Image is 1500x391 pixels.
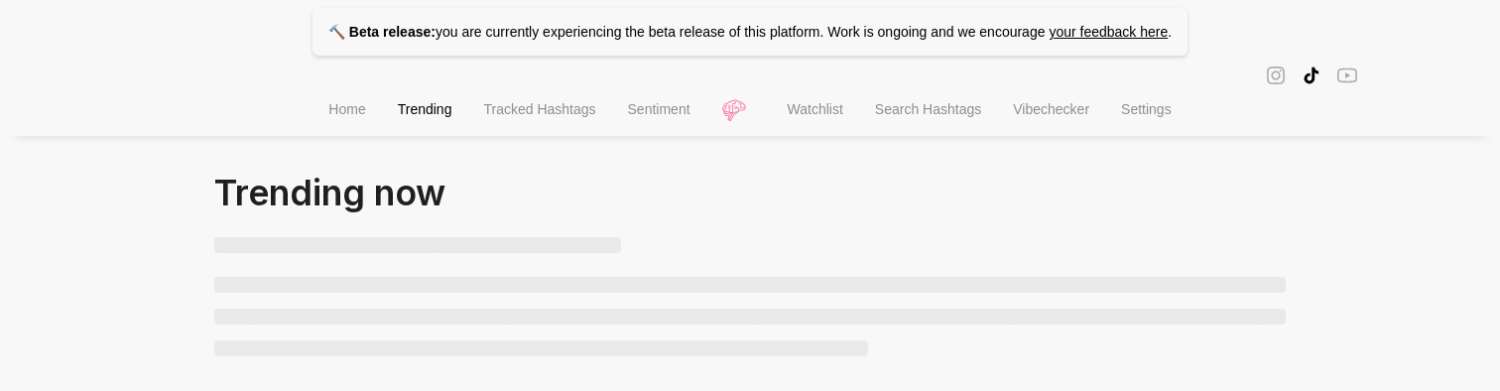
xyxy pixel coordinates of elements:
span: Settings [1121,101,1172,117]
span: Search Hashtags [875,101,981,117]
span: Trending now [214,171,445,214]
span: youtube [1337,64,1357,86]
p: you are currently experiencing the beta release of this platform. Work is ongoing and we encourage . [312,8,1187,56]
span: Trending [398,101,452,117]
a: your feedback here [1049,24,1168,40]
span: Tracked Hashtags [483,101,595,117]
strong: 🔨 Beta release: [328,24,436,40]
span: Watchlist [788,101,843,117]
span: instagram [1266,64,1286,86]
span: Sentiment [628,101,690,117]
span: Home [328,101,365,117]
span: Vibechecker [1013,101,1089,117]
